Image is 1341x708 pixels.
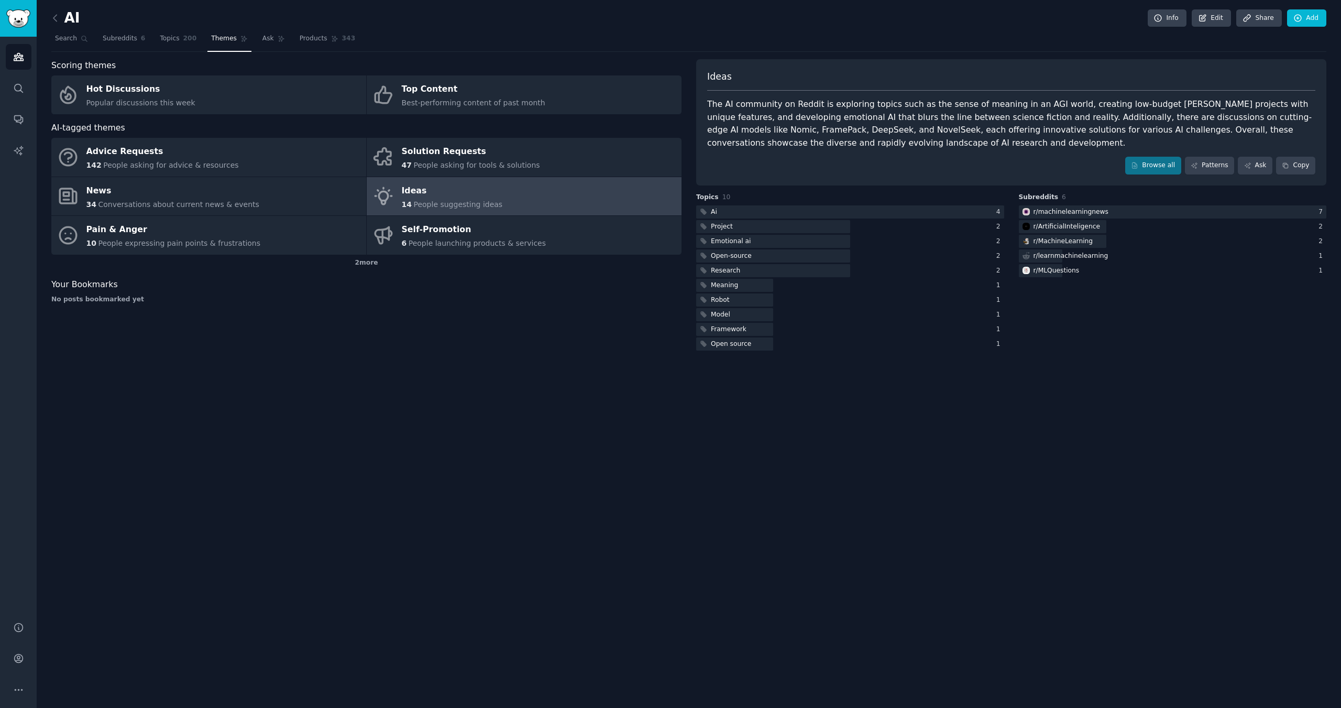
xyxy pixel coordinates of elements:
span: Topics [160,34,179,43]
span: 6 [402,239,407,247]
div: 7 [1318,208,1326,217]
div: 2 [1318,237,1326,246]
a: Emotional ai2 [696,235,1004,248]
div: Ai [711,208,717,217]
span: 343 [342,34,356,43]
img: MLQuestions [1023,267,1030,274]
div: Hot Discussions [86,81,195,98]
div: Research [711,266,740,276]
span: AI-tagged themes [51,122,125,135]
button: Copy [1276,157,1315,175]
a: Patterns [1185,157,1234,175]
div: r/ learnmachinelearning [1034,252,1108,261]
div: 1 [1318,252,1326,261]
a: Model1 [696,308,1004,321]
a: Self-Promotion6People launching products & services [367,216,682,255]
a: Research2 [696,264,1004,277]
div: Meaning [711,281,738,290]
a: Ask [1238,157,1272,175]
span: 14 [402,200,412,209]
span: Conversations about current news & events [98,200,259,209]
div: r/ ArtificialInteligence [1034,222,1100,232]
span: Products [300,34,327,43]
div: Project [711,222,733,232]
span: People asking for tools & solutions [413,161,540,169]
img: ArtificialInteligence [1023,223,1030,230]
span: People suggesting ideas [413,200,502,209]
div: r/ machinelearningnews [1034,208,1109,217]
div: Robot [711,296,730,305]
div: 2 [996,266,1004,276]
a: Top ContentBest-performing content of past month [367,75,682,114]
div: Ideas [402,182,503,199]
img: GummySearch logo [6,9,30,28]
span: Topics [696,193,719,202]
a: machinelearningnewsr/machinelearningnews7 [1019,205,1327,219]
div: 1 [1318,266,1326,276]
span: People asking for advice & resources [103,161,238,169]
a: MachineLearningr/MachineLearning2 [1019,235,1327,248]
div: r/ MachineLearning [1034,237,1093,246]
div: Emotional ai [711,237,751,246]
span: 10 [722,193,731,201]
h2: AI [51,10,80,27]
a: MLQuestionsr/MLQuestions1 [1019,264,1327,277]
div: 2 [1318,222,1326,232]
a: News34Conversations about current news & events [51,177,366,216]
img: MachineLearning [1023,237,1030,245]
div: Pain & Anger [86,222,261,238]
div: Open-source [711,252,752,261]
div: 1 [996,325,1004,334]
span: People launching products & services [409,239,546,247]
div: 2 [996,222,1004,232]
a: Subreddits6 [99,30,149,52]
a: Solution Requests47People asking for tools & solutions [367,138,682,177]
div: 1 [996,296,1004,305]
img: machinelearningnews [1023,208,1030,215]
div: No posts bookmarked yet [51,295,682,304]
a: Open source1 [696,337,1004,351]
div: 4 [996,208,1004,217]
span: Ask [262,34,274,43]
a: r/learnmachinelearning1 [1019,249,1327,263]
a: Pain & Anger10People expressing pain points & frustrations [51,216,366,255]
a: Hot DiscussionsPopular discussions this week [51,75,366,114]
a: Themes [207,30,251,52]
div: 2 more [51,255,682,271]
div: News [86,182,259,199]
span: 10 [86,239,96,247]
div: Top Content [402,81,545,98]
div: 1 [996,340,1004,349]
a: Framework1 [696,323,1004,336]
span: Scoring themes [51,59,116,72]
a: Meaning1 [696,279,1004,292]
span: 6 [1062,193,1066,201]
a: ArtificialInteligencer/ArtificialInteligence2 [1019,220,1327,233]
a: Advice Requests142People asking for advice & resources [51,138,366,177]
span: 34 [86,200,96,209]
a: Browse all [1125,157,1181,175]
span: Popular discussions this week [86,99,195,107]
div: Framework [711,325,746,334]
div: 1 [996,281,1004,290]
div: Advice Requests [86,144,239,160]
a: Edit [1192,9,1231,27]
span: Ideas [707,70,732,83]
span: Best-performing content of past month [402,99,545,107]
a: Project2 [696,220,1004,233]
span: 142 [86,161,102,169]
div: The AI community on Reddit is exploring topics such as the sense of meaning in an AGI world, crea... [707,98,1315,149]
div: Open source [711,340,751,349]
a: Robot1 [696,293,1004,307]
a: Ideas14People suggesting ideas [367,177,682,216]
a: Add [1287,9,1326,27]
span: Subreddits [1019,193,1059,202]
span: People expressing pain points & frustrations [98,239,260,247]
span: Search [55,34,77,43]
a: Search [51,30,92,52]
span: 200 [183,34,197,43]
div: Solution Requests [402,144,540,160]
a: Open-source2 [696,249,1004,263]
span: Subreddits [103,34,137,43]
div: Model [711,310,730,320]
